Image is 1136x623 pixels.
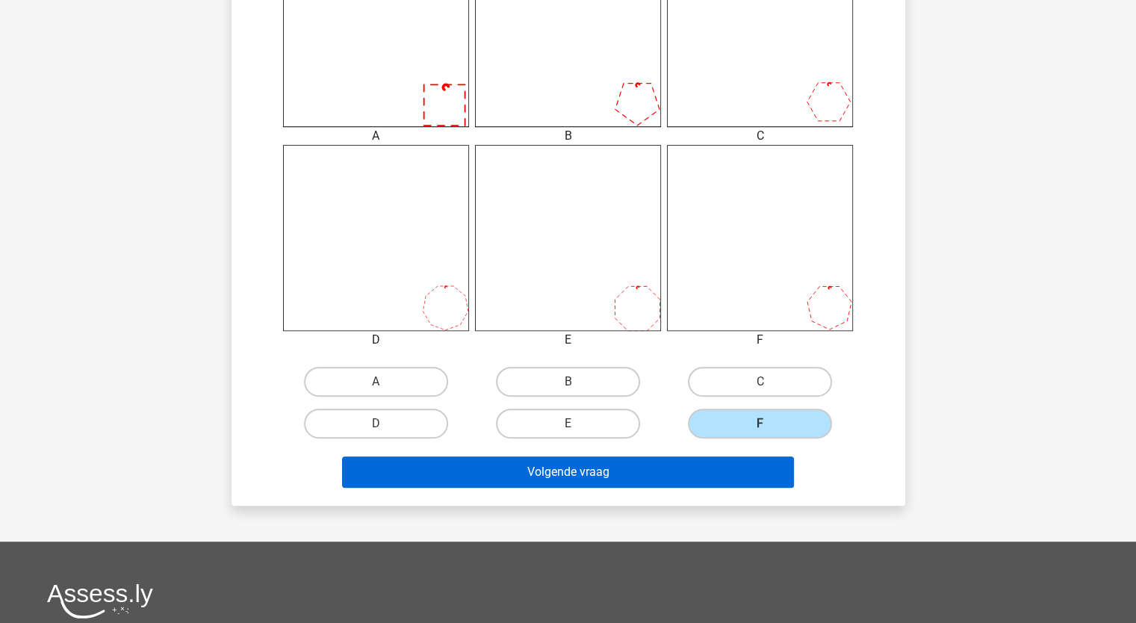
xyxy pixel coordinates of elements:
[304,367,448,397] label: A
[304,409,448,438] label: D
[464,127,672,145] div: B
[688,409,832,438] label: F
[47,583,153,619] img: Assessly logo
[272,331,480,349] div: D
[272,127,480,145] div: A
[656,331,864,349] div: F
[342,456,794,488] button: Volgende vraag
[496,367,640,397] label: B
[496,409,640,438] label: E
[688,367,832,397] label: C
[656,127,864,145] div: C
[464,331,672,349] div: E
